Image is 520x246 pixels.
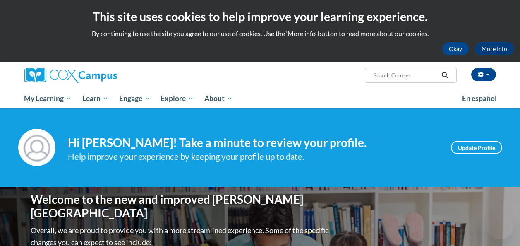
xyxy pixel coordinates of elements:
[204,94,232,104] span: About
[24,68,117,83] img: Cox Campus
[439,70,451,80] button: Search
[119,94,150,104] span: Engage
[68,150,439,164] div: Help improve your experience by keeping your profile up to date.
[6,29,514,38] p: By continuing to use the site you agree to our use of cookies. Use the ‘More info’ button to read...
[451,141,502,154] a: Update Profile
[24,68,173,83] a: Cox Campus
[6,8,514,25] h2: This site uses cookies to help improve your learning experience.
[471,68,496,81] button: Account Settings
[18,89,502,108] div: Main menu
[114,89,156,108] a: Engage
[457,90,502,107] a: En español
[24,94,72,104] span: My Learning
[462,94,497,103] span: En español
[82,94,108,104] span: Learn
[372,70,439,80] input: Search Courses
[31,193,331,220] h1: Welcome to the new and improved [PERSON_NAME][GEOGRAPHIC_DATA]
[475,42,514,55] a: More Info
[199,89,238,108] a: About
[487,213,513,239] iframe: Button to launch messaging window
[19,89,77,108] a: My Learning
[77,89,114,108] a: Learn
[161,94,194,104] span: Explore
[155,89,199,108] a: Explore
[18,129,55,166] img: Profile Image
[68,136,439,150] h4: Hi [PERSON_NAME]! Take a minute to review your profile.
[442,42,469,55] button: Okay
